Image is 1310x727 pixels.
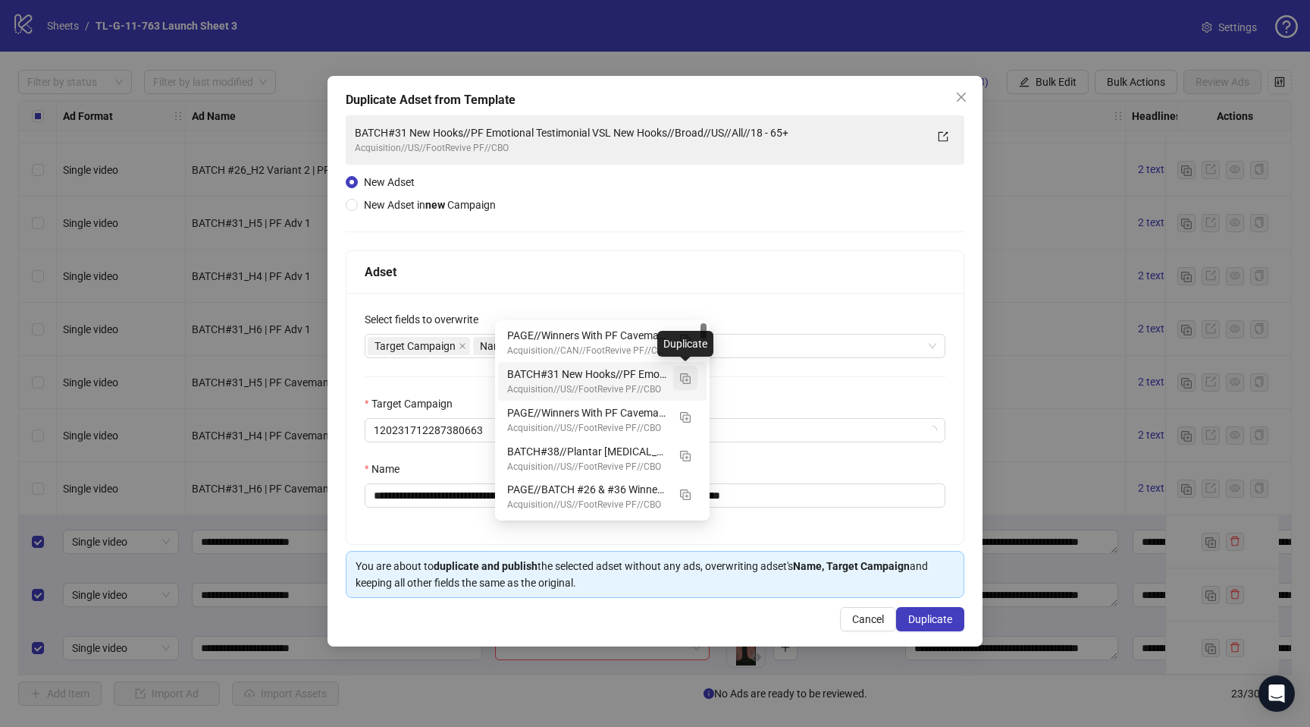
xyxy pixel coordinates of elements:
[507,344,667,358] div: Acquisition//CAN//FootRevive PF//CBO
[680,373,691,384] img: Duplicate
[498,362,707,401] div: BATCH#31 New Hooks//PF Emotional Testimonial VSL New Hooks//Broad//US//All//18 - 65+
[657,331,713,357] div: Duplicate
[507,327,667,344] div: PAGE//Winners With PF Caveman Adv//Broad//CA//All//18 - 65+
[673,404,697,429] button: Duplicate
[374,419,936,442] span: 120231712287380663
[498,439,707,478] div: BATCH#38//Plantar Fasciitis Product Showcase//Broad//US//All//18 - 65+
[346,91,964,109] div: Duplicate Adset from Template
[507,366,667,382] div: BATCH#31 New Hooks//PF Emotional Testimonial VSL New Hooks//Broad//US//All//18 - 65+
[434,560,537,572] strong: duplicate and publish
[368,337,470,355] span: Target Campaign
[673,443,697,467] button: Duplicate
[425,199,445,211] strong: new
[507,443,667,460] div: BATCH#38//Plantar [MEDICAL_DATA] Product Showcase//Broad//US//All//18 - 65+
[480,338,508,354] span: Name
[507,498,667,512] div: Acquisition//US//FootRevive PF//CBO
[365,263,945,282] div: Adset
[365,311,488,328] label: Select fields to overwrite
[507,481,667,498] div: PAGE//BATCH #26 & #36 Winners With PF Adv 2//Broad//US//All//18 - 65+
[355,141,925,156] div: Acquisition//US//FootRevive PF//CBO
[955,91,967,103] span: close
[680,412,691,423] img: Duplicate
[507,382,667,397] div: Acquisition//US//FootRevive PF//CBO
[673,327,697,351] button: Duplicate
[896,607,964,631] button: Duplicate
[364,199,496,211] span: New Adset in Campaign
[365,483,945,508] input: Name
[507,404,667,421] div: PAGE//Winners With PF Caveman Adv//Broad//US//All//18 - 65+
[473,337,522,355] span: Name
[1258,675,1295,712] div: Open Intercom Messenger
[498,516,707,555] div: BATCH#26_VARIANT#2//FootRevive VS Common PF Fixes Shortened Version//Broad//CA//All//18 - 65+
[459,342,466,350] span: close
[908,613,952,625] span: Duplicate
[949,85,973,109] button: Close
[498,323,707,362] div: PAGE//Winners With PF Caveman Adv//Broad//CA//All//18 - 65+
[840,607,896,631] button: Cancel
[356,558,954,591] div: You are about to the selected adset without any ads, overwriting adset's and keeping all other fi...
[507,460,667,474] div: Acquisition//US//FootRevive PF//CBO
[680,489,691,500] img: Duplicate
[673,481,697,505] button: Duplicate
[365,461,409,477] label: Name
[365,395,462,412] label: Target Campaign
[680,451,691,461] img: Duplicate
[375,338,456,354] span: Target Campaign
[498,401,707,439] div: PAGE//Winners With PF Caveman Adv//Broad//US//All//18 - 65+
[938,131,948,142] span: export
[364,176,415,188] span: New Adset
[673,366,697,390] button: Duplicate
[793,560,910,572] strong: Name, Target Campaign
[852,613,884,625] span: Cancel
[355,124,925,141] div: BATCH#31 New Hooks//PF Emotional Testimonial VSL New Hooks//Broad//US//All//18 - 65+
[498,477,707,516] div: PAGE//BATCH #26 & #36 Winners With PF Adv 2//Broad//US//All//18 - 65+
[507,421,667,436] div: Acquisition//US//FootRevive PF//CBO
